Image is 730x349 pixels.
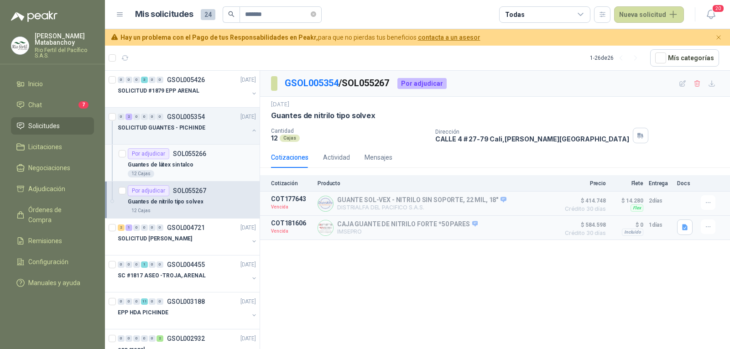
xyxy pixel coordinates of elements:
p: 2 días [649,195,672,206]
a: 2 1 0 0 0 0 GSOL004721[DATE] SOLICITUD [PERSON_NAME] [118,222,258,251]
div: 0 [141,224,148,231]
span: $ 584.598 [560,219,606,230]
div: 0 [133,335,140,342]
div: Por adjudicar [128,148,169,159]
span: Crédito 30 días [560,230,606,236]
span: close-circle [311,10,316,19]
a: Chat7 [11,96,94,114]
span: Licitaciones [28,142,62,152]
p: $ 0 [611,219,643,230]
div: Todas [505,10,524,20]
span: Crédito 30 días [560,206,606,212]
div: 1 - 26 de 26 [590,51,643,65]
div: 0 [149,224,156,231]
a: Remisiones [11,232,94,250]
div: 0 [141,335,148,342]
div: Por adjudicar [397,78,447,89]
img: Logo peakr [11,11,57,22]
p: GSOL004455 [167,261,205,268]
span: para que no pierdas tus beneficios [120,32,480,42]
div: 0 [156,114,163,120]
span: Manuales y ayuda [28,278,80,288]
div: 0 [118,335,125,342]
b: Hay un problema con el Pago de tus Responsabilidades en Peakr, [120,34,318,41]
div: Incluido [622,229,643,236]
div: 0 [133,77,140,83]
div: 0 [118,298,125,305]
div: 2 [156,335,163,342]
p: DISTRIALFA DEL PACIFICO S.A.S. [337,204,506,211]
div: 0 [118,77,125,83]
div: 0 [156,224,163,231]
div: 0 [133,224,140,231]
div: 12 Cajas [128,170,154,177]
div: 3 [141,77,148,83]
p: GSOL002932 [167,335,205,342]
a: Licitaciones [11,138,94,156]
a: Por adjudicarSOL055267Guantes de nitrilo tipo solvex12 Cajas [105,182,260,219]
p: Rio Fertil del Pacífico S.A.S. [35,47,94,58]
p: Flete [611,180,643,187]
p: [DATE] [240,224,256,232]
a: Manuales y ayuda [11,274,94,292]
div: 12 Cajas [128,207,154,214]
p: [DATE] [240,76,256,84]
p: GSOL005426 [167,77,205,83]
p: [DATE] [240,260,256,269]
a: Adjudicación [11,180,94,198]
span: 24 [201,9,215,20]
p: Guantes de nitrilo tipo solvex [128,198,203,206]
p: IMSEPRO [337,228,478,235]
div: Flex [631,204,643,212]
span: 7 [78,101,89,109]
div: 11 [141,298,148,305]
div: 0 [141,114,148,120]
span: 20 [712,4,725,13]
div: Actividad [323,152,350,162]
div: Cajas [280,135,300,142]
div: 0 [149,261,156,268]
p: COT181606 [271,219,312,227]
p: Dirección [435,129,629,135]
p: [DATE] [271,100,289,109]
div: 0 [125,298,132,305]
span: Negociaciones [28,163,70,173]
a: Órdenes de Compra [11,201,94,229]
p: GSOL004721 [167,224,205,231]
span: Configuración [28,257,68,267]
a: Inicio [11,75,94,93]
div: 0 [125,77,132,83]
button: Mís categorías [650,49,719,67]
a: Solicitudes [11,117,94,135]
a: 0 0 0 11 0 0 GSOL003188[DATE] EPP HDA PICHINDE [118,296,258,325]
p: Vencida [271,203,312,212]
a: 0 0 0 3 0 0 GSOL005426[DATE] SOLICITUD #1879 EPP ARENAL [118,74,258,104]
span: $ 414.748 [560,195,606,206]
p: Entrega [649,180,672,187]
div: 0 [133,261,140,268]
p: Cantidad [271,128,428,134]
p: 1 días [649,219,672,230]
a: 0 2 0 0 0 0 GSOL005354[DATE] SOLICITUD GUANTES - PICHINDE [118,111,258,141]
div: 2 [118,224,125,231]
div: Cotizaciones [271,152,308,162]
div: Mensajes [365,152,392,162]
img: Company Logo [11,37,29,54]
div: 0 [125,335,132,342]
span: search [228,11,235,17]
p: / SOL055267 [285,76,390,90]
span: Inicio [28,79,43,89]
a: contacta a un asesor [418,34,480,41]
div: 0 [149,298,156,305]
div: 1 [125,224,132,231]
h1: Mis solicitudes [135,8,193,21]
div: 0 [156,77,163,83]
p: GUANTE SOL-VEX - NITRILO SIN SOPORTE, 22 MIL, 18" [337,196,506,204]
button: 20 [703,6,719,23]
a: 0 0 0 1 0 0 GSOL004455[DATE] SC #1817 ASEO -TROJA, ARENAL [118,259,258,288]
div: 0 [133,298,140,305]
div: 2 [125,114,132,120]
p: CALLE 4 # 27-79 Cali , [PERSON_NAME][GEOGRAPHIC_DATA] [435,135,629,143]
p: $ 14.280 [611,195,643,206]
a: Negociaciones [11,159,94,177]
